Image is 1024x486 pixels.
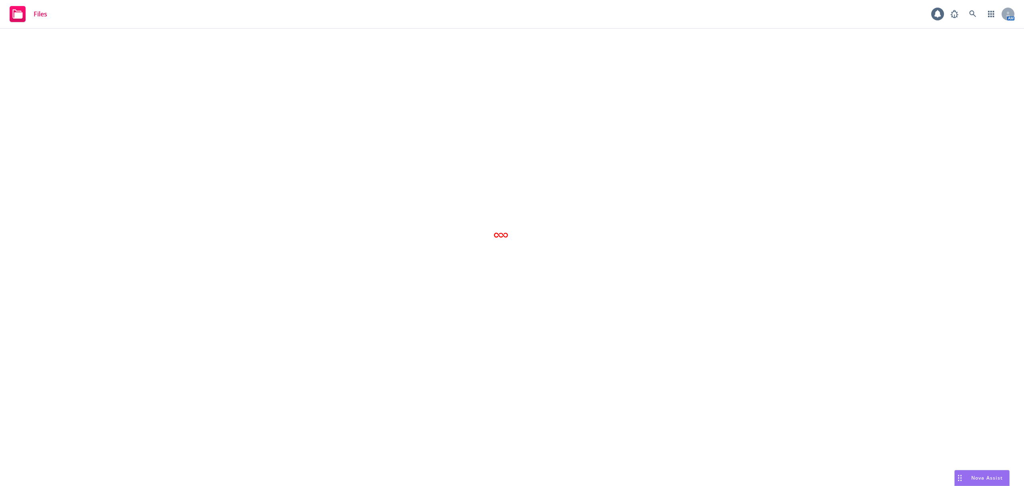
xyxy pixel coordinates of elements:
button: Nova Assist [954,470,1010,486]
span: Files [34,11,47,17]
div: Drag to move [955,470,965,486]
a: Files [6,3,50,25]
a: Report a Bug [946,6,962,22]
a: Switch app [983,6,999,22]
a: Search [965,6,981,22]
span: Nova Assist [971,474,1003,481]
